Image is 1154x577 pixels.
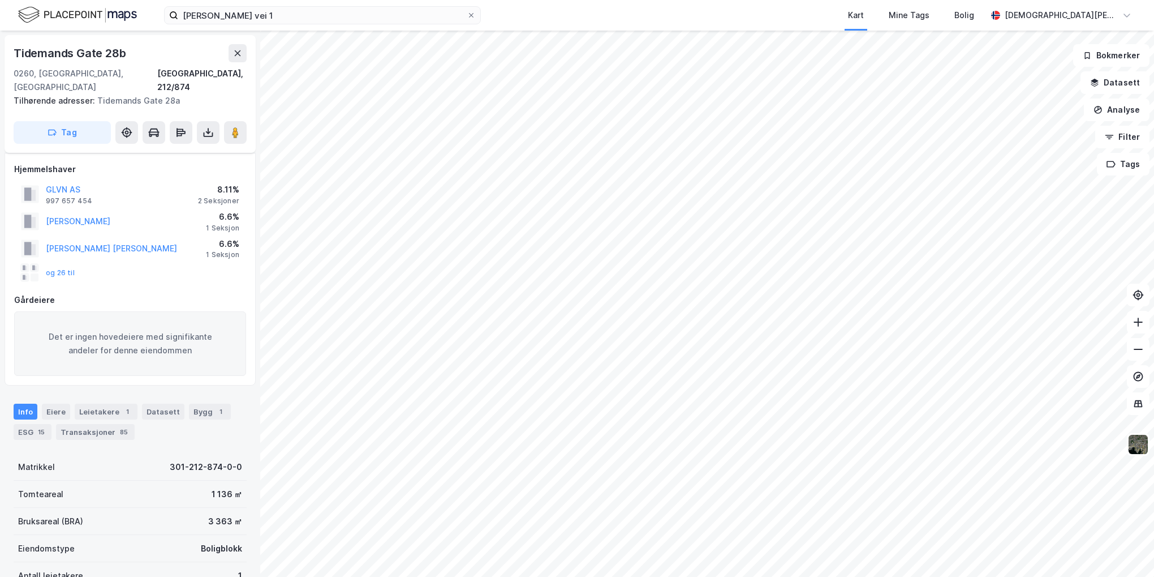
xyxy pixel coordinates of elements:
div: 15 [36,426,47,438]
div: Bygg [189,404,231,420]
button: Analyse [1084,99,1149,121]
div: Transaksjoner [56,424,135,440]
span: Tilhørende adresser: [14,96,97,105]
div: 1 [215,406,226,417]
div: Eiere [42,404,70,420]
div: 301-212-874-0-0 [170,460,242,474]
div: 8.11% [198,183,239,196]
button: Datasett [1080,71,1149,94]
div: Datasett [142,404,184,420]
div: 2 Seksjoner [198,196,239,206]
div: 0260, [GEOGRAPHIC_DATA], [GEOGRAPHIC_DATA] [14,67,157,94]
div: Bolig [954,8,974,22]
div: Tidemands Gate 28b [14,44,128,62]
div: [GEOGRAPHIC_DATA], 212/874 [157,67,247,94]
div: Kart [848,8,864,22]
button: Filter [1095,126,1149,148]
div: Hjemmelshaver [14,163,246,176]
div: 85 [118,426,130,438]
div: 6.6% [206,237,239,251]
div: 1 [122,406,133,417]
div: 997 657 454 [46,196,92,206]
div: 1 Seksjon [206,250,239,259]
button: Tags [1097,153,1149,176]
div: Bruksareal (BRA) [18,515,83,528]
div: Boligblokk [201,542,242,555]
img: 9k= [1127,434,1149,455]
div: [DEMOGRAPHIC_DATA][PERSON_NAME] [1005,8,1118,22]
div: ESG [14,424,51,440]
div: Leietakere [75,404,137,420]
div: Mine Tags [889,8,929,22]
img: logo.f888ab2527a4732fd821a326f86c7f29.svg [18,5,137,25]
div: 1 Seksjon [206,224,239,233]
button: Bokmerker [1073,44,1149,67]
div: Det er ingen hovedeiere med signifikante andeler for denne eiendommen [14,311,246,376]
div: Eiendomstype [18,542,75,555]
div: Info [14,404,37,420]
div: Tidemands Gate 28a [14,94,238,108]
div: Tomteareal [18,488,63,501]
div: 3 363 ㎡ [208,515,242,528]
div: 6.6% [206,210,239,224]
iframe: Chat Widget [1097,523,1154,577]
button: Tag [14,121,111,144]
div: Matrikkel [18,460,55,474]
div: 1 136 ㎡ [212,488,242,501]
input: Søk på adresse, matrikkel, gårdeiere, leietakere eller personer [178,7,467,24]
div: Gårdeiere [14,293,246,307]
